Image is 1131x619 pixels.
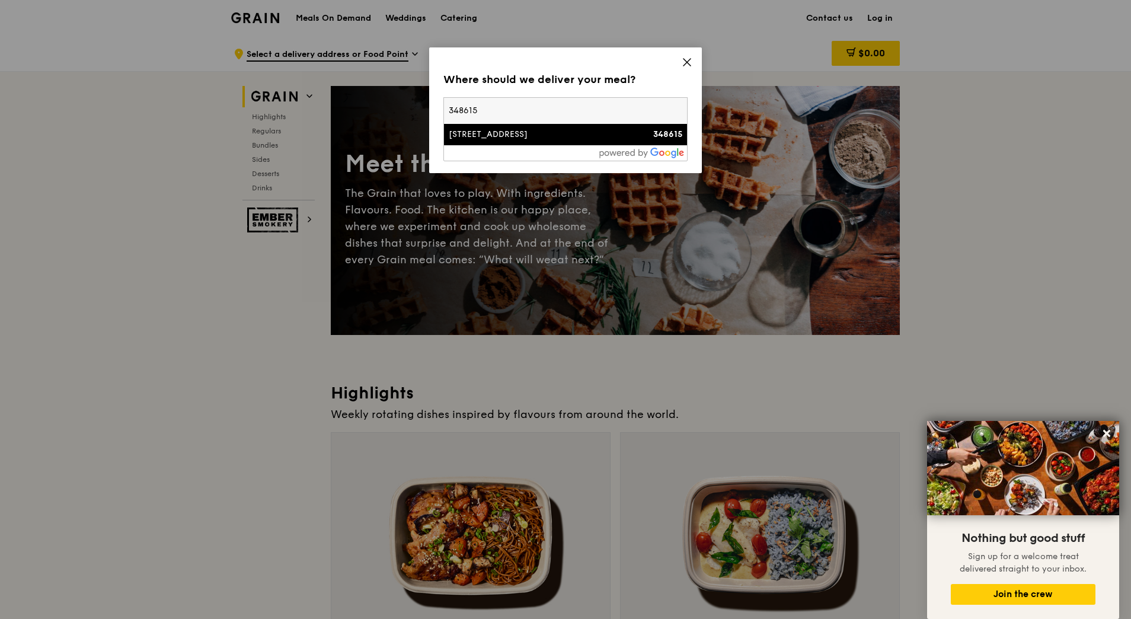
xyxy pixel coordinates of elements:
[961,531,1085,545] span: Nothing but good stuff
[1097,424,1116,443] button: Close
[653,129,682,139] strong: 348615
[960,551,1087,574] span: Sign up for a welcome treat delivered straight to your inbox.
[449,129,624,141] div: [STREET_ADDRESS]
[951,584,1095,605] button: Join the crew
[443,71,688,88] div: Where should we deliver your meal?
[927,421,1119,515] img: DSC07876-Edit02-Large.jpeg
[599,148,685,158] img: powered-by-google.60e8a832.png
